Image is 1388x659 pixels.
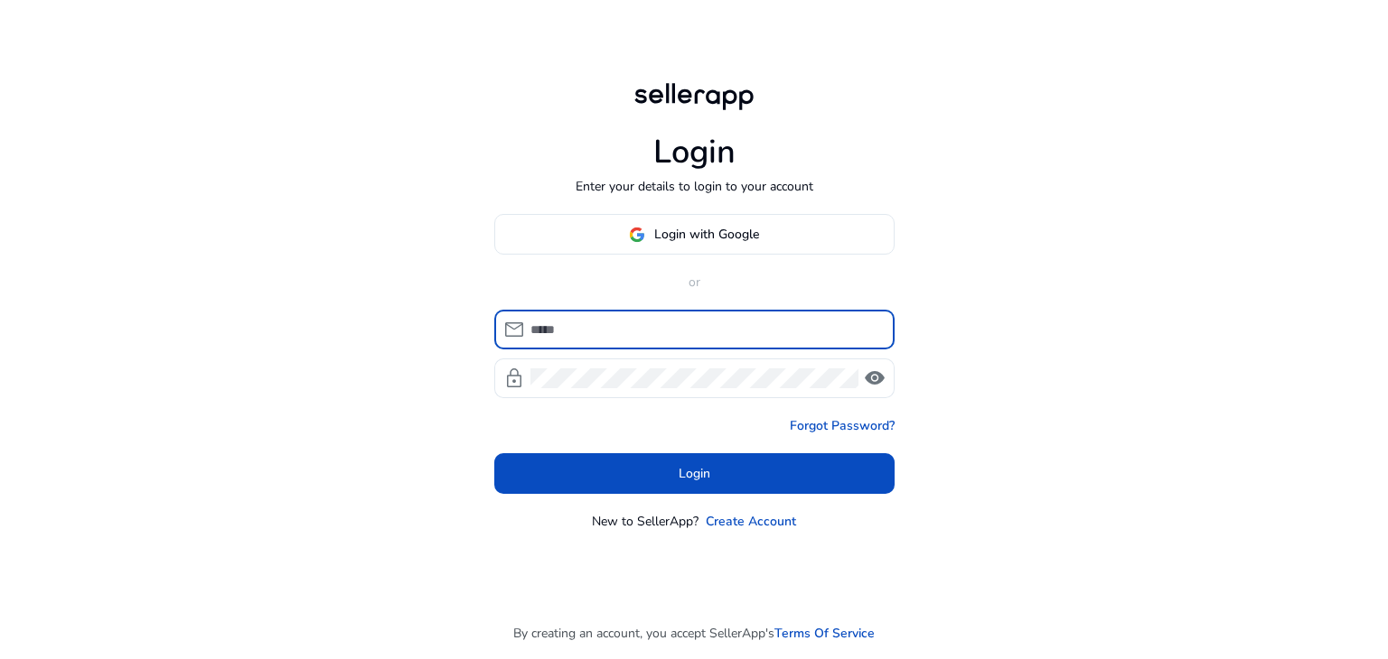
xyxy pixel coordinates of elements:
[592,512,699,531] p: New to SellerApp?
[503,319,525,340] span: mail
[494,273,895,292] p: or
[864,367,886,389] span: visibility
[494,214,895,255] button: Login with Google
[503,367,525,389] span: lock
[576,177,813,196] p: Enter your details to login to your account
[653,133,736,172] h1: Login
[629,227,645,243] img: google-logo.svg
[679,464,710,483] span: Login
[706,512,796,531] a: Create Account
[790,416,895,435] a: Forgot Password?
[654,225,759,244] span: Login with Google
[494,453,895,494] button: Login
[774,624,875,643] a: Terms Of Service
